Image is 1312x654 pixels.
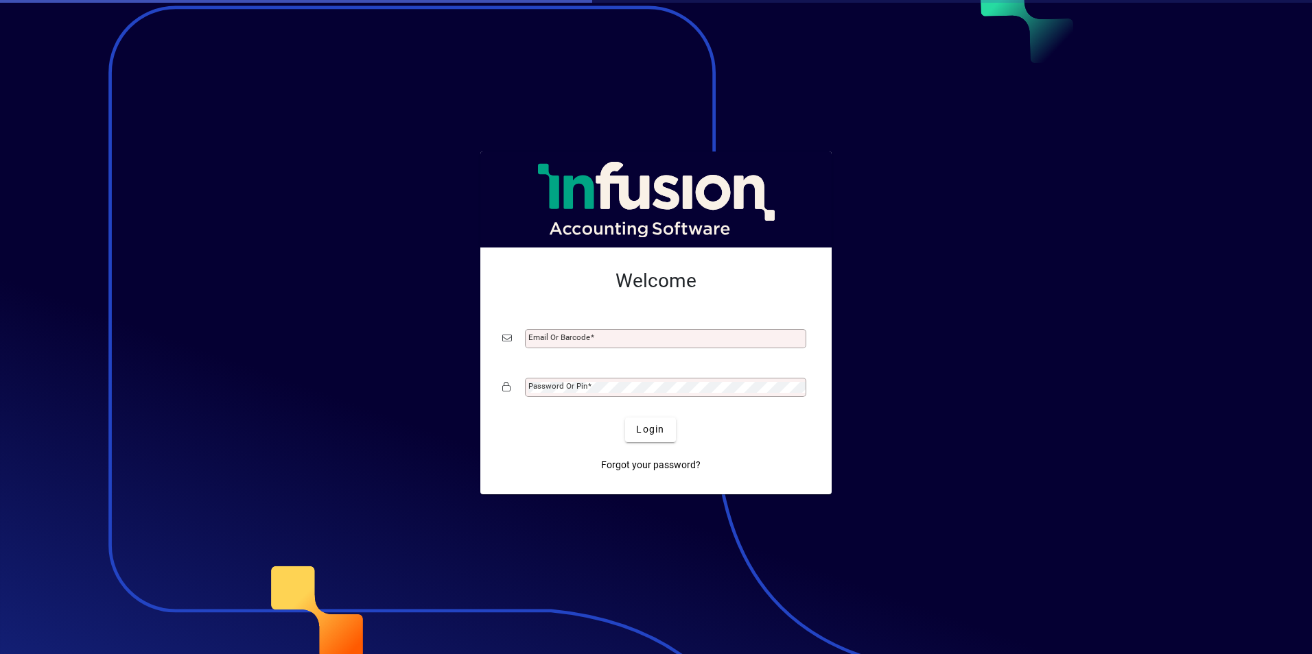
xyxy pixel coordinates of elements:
[502,269,810,293] h2: Welcome
[596,453,706,478] a: Forgot your password?
[636,422,664,437] span: Login
[625,417,675,442] button: Login
[528,332,590,342] mat-label: Email or Barcode
[601,458,701,472] span: Forgot your password?
[528,381,587,391] mat-label: Password or Pin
